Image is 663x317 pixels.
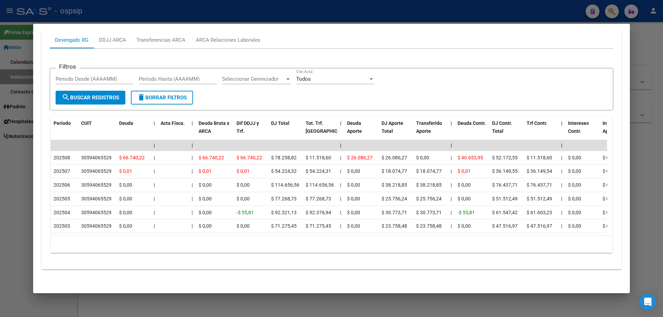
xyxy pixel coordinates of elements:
datatable-header-cell: DJ Aporte Total [379,116,413,146]
span: $ 0,01 [199,168,212,174]
div: Open Intercom Messenger [640,294,656,310]
span: $ 0,00 [119,196,132,201]
span: $ 114.656,56 [271,182,299,188]
span: $ 40.653,95 [458,155,483,160]
span: | [340,182,341,188]
span: $ 66.740,22 [237,155,262,160]
span: | [561,120,563,126]
span: | [154,168,155,174]
span: 202508 [54,155,70,160]
span: $ 0,00 [458,182,471,188]
button: Borrar Filtros [131,91,193,105]
span: Período [54,120,71,126]
span: $ 114.656,56 [306,182,334,188]
span: $ 61.547,42 [492,210,518,215]
span: $ 0,00 [199,196,212,201]
span: $ 0,00 [119,182,132,188]
span: $ 92.321,13 [271,210,297,215]
span: | [192,142,193,148]
span: Transferido Aporte [416,120,442,134]
span: DJ Total [271,120,289,126]
div: 30594065529 [81,222,112,230]
span: Deuda Aporte [347,120,362,134]
span: $ 78.258,82 [271,155,297,160]
span: | [154,120,155,126]
span: | [192,196,193,201]
span: $ 30.773,71 [416,210,442,215]
span: $ 36.149,54 [527,168,552,174]
span: | [154,223,155,229]
span: $ 18.074,77 [416,168,442,174]
span: | [451,168,452,174]
datatable-header-cell: CUIT [78,116,116,146]
span: $ 0,01 [119,168,132,174]
span: | [192,223,193,229]
span: Seleccionar Gerenciador [222,76,285,82]
span: $ 18.074,77 [382,168,407,174]
button: Buscar Registros [56,91,125,105]
datatable-header-cell: Deuda Bruta x ARCA [196,116,234,146]
span: $ 77.268,73 [271,196,297,201]
span: | [561,210,562,215]
span: Deuda [119,120,133,126]
span: | [154,142,155,148]
span: | [561,142,563,148]
span: $ 36.149,55 [492,168,518,174]
datatable-header-cell: Trf Contr. [524,116,558,146]
div: 30594065529 [81,181,112,189]
span: $ 0,00 [416,155,429,160]
span: $ 0,01 [237,168,250,174]
span: | [192,210,193,215]
span: $ 76.437,71 [492,182,518,188]
span: $ 0,00 [237,223,250,229]
span: | [154,210,155,215]
span: | [340,196,341,201]
datatable-header-cell: Intereses Contr. [565,116,600,146]
span: $ 61.603,23 [527,210,552,215]
datatable-header-cell: | [189,116,196,146]
span: $ 51.512,49 [527,196,552,201]
span: $ 0,00 [603,210,616,215]
span: | [561,182,562,188]
span: | [154,182,155,188]
datatable-header-cell: Intereses Aporte [600,116,634,146]
span: | [192,155,193,160]
datatable-header-cell: Deuda [116,116,151,146]
span: $ 11.518,60 [527,155,552,160]
datatable-header-cell: | [337,116,344,146]
span: | [451,210,452,215]
span: $ 52.172,55 [492,155,518,160]
div: 30594065529 [81,167,112,175]
div: 30594065529 [81,195,112,203]
span: Todos [296,76,311,82]
span: $ 0,00 [603,223,616,229]
span: $ 77.268,73 [306,196,331,201]
span: Deuda Bruta x ARCA [199,120,229,134]
span: $ 0,00 [603,155,616,160]
span: $ 0,00 [603,182,616,188]
span: $ 11.518,60 [306,155,331,160]
datatable-header-cell: DJ Contr. Total [489,116,524,146]
datatable-header-cell: DJ Total [268,116,303,146]
span: | [192,120,193,126]
span: $ 0,00 [568,196,581,201]
span: | [340,210,341,215]
span: $ 54.224,31 [306,168,331,174]
span: | [451,182,452,188]
datatable-header-cell: | [448,116,455,146]
span: | [192,168,193,174]
span: DJ Contr. Total [492,120,512,134]
span: $ 25.756,24 [416,196,442,201]
span: $ 23.758,48 [416,223,442,229]
span: $ 0,00 [237,182,250,188]
span: $ 66.740,22 [199,155,224,160]
span: $ 66.740,22 [119,155,145,160]
span: 202504 [54,210,70,215]
span: $ 0,00 [568,155,581,160]
span: Dif DDJJ y Trf. [237,120,259,134]
span: $ 0,00 [603,168,616,174]
datatable-header-cell: Deuda Aporte [344,116,379,146]
span: $ 0,00 [199,182,212,188]
span: | [451,142,452,148]
span: Buscar Registros [62,95,119,101]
